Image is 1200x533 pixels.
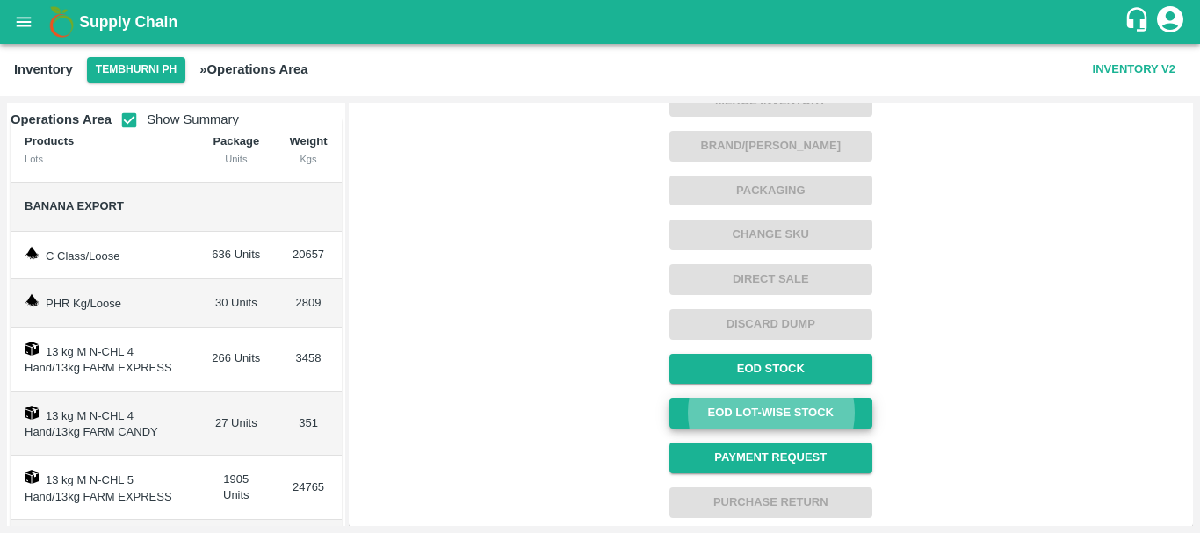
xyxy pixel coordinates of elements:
[197,279,275,328] td: 30 Units
[197,392,275,456] td: 27 Units
[25,134,74,148] b: Products
[211,151,261,167] div: Units
[199,62,307,76] b: » Operations Area
[669,443,872,473] a: Payment Request
[1154,4,1186,40] div: account of current user
[197,456,275,520] td: 1905 Units
[1086,54,1182,85] button: Inventory V2
[44,4,79,40] img: logo
[669,354,872,385] a: EOD Stock
[11,392,197,456] td: 13 kg M N-CHL 4 Hand/13kg FARM CANDY
[25,406,39,420] img: box
[1124,6,1154,38] div: customer-support
[25,293,39,307] img: weight
[112,112,239,126] span: Show Summary
[14,62,73,76] b: Inventory
[275,392,341,456] td: 351
[79,13,177,31] b: Supply Chain
[197,232,275,280] td: 636 Units
[25,470,39,484] img: box
[79,10,1124,34] a: Supply Chain
[275,232,341,280] td: 20657
[275,456,341,520] td: 24765
[25,199,124,212] span: Banana Export
[11,456,197,520] td: 13 kg M N-CHL 5 Hand/13kg FARM EXPRESS
[11,279,197,328] td: PHR Kg/Loose
[213,134,259,148] b: Package
[275,279,341,328] td: 2809
[25,151,183,167] div: Lots
[289,151,327,167] div: Kgs
[11,112,112,126] b: Operations Area
[289,134,327,148] b: Weight
[87,57,185,83] button: Select DC
[11,328,197,392] td: 13 kg M N-CHL 4 Hand/13kg FARM EXPRESS
[25,342,39,356] img: box
[669,398,872,429] a: EOD Lot-wise Stock
[4,2,44,42] button: open drawer
[11,232,197,280] td: C Class/Loose
[197,328,275,392] td: 266 Units
[275,328,341,392] td: 3458
[25,246,39,260] img: weight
